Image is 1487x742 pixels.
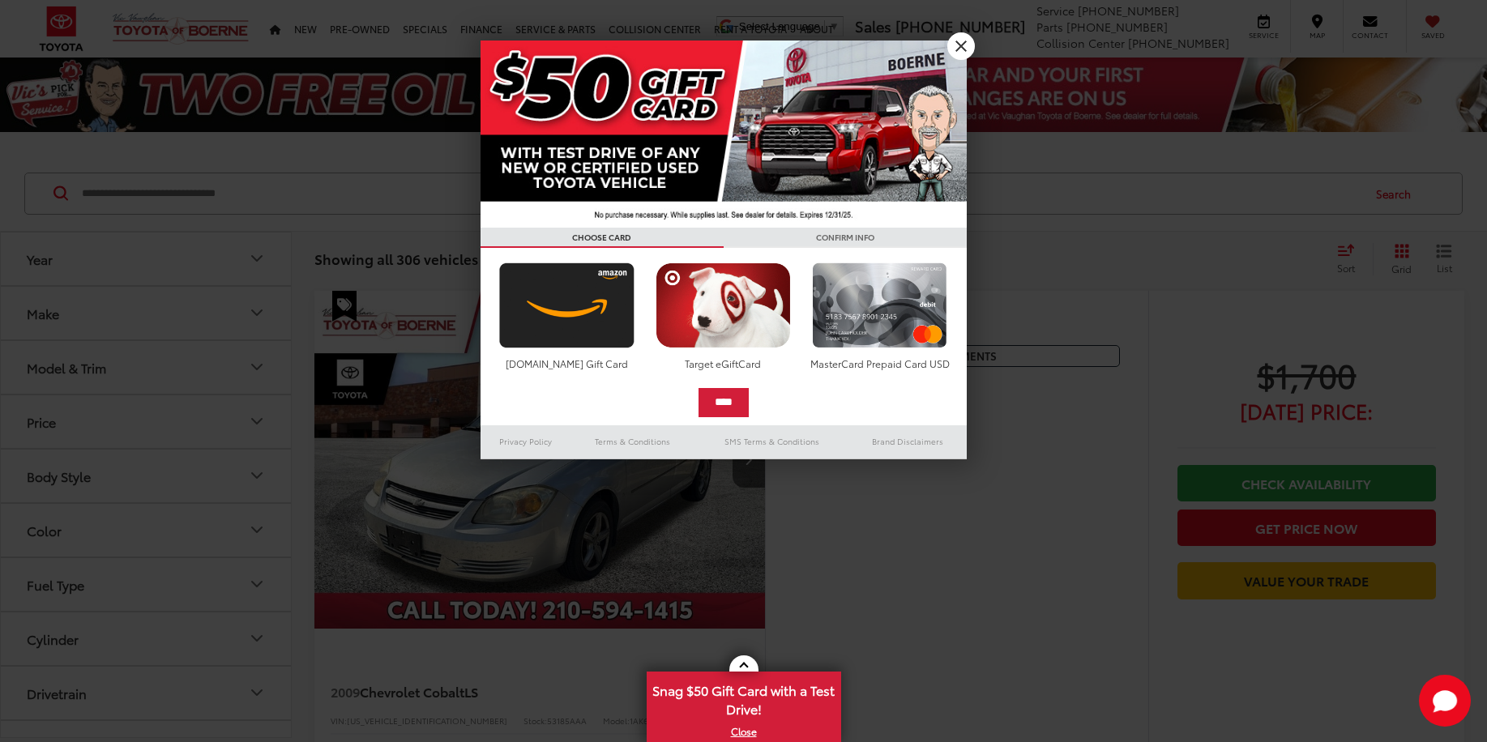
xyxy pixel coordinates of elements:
[652,356,795,370] div: Target eGiftCard
[808,356,951,370] div: MasterCard Prepaid Card USD
[848,432,967,451] a: Brand Disclaimers
[481,41,967,228] img: 42635_top_851395.jpg
[648,673,840,723] span: Snag $50 Gift Card with a Test Drive!
[495,262,639,348] img: amazoncard.png
[1419,675,1471,727] svg: Start Chat
[695,432,848,451] a: SMS Terms & Conditions
[495,356,639,370] div: [DOMAIN_NAME] Gift Card
[652,262,795,348] img: targetcard.png
[724,228,967,248] h3: CONFIRM INFO
[481,228,724,248] h3: CHOOSE CARD
[808,262,951,348] img: mastercard.png
[1419,675,1471,727] button: Toggle Chat Window
[570,432,694,451] a: Terms & Conditions
[481,432,571,451] a: Privacy Policy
